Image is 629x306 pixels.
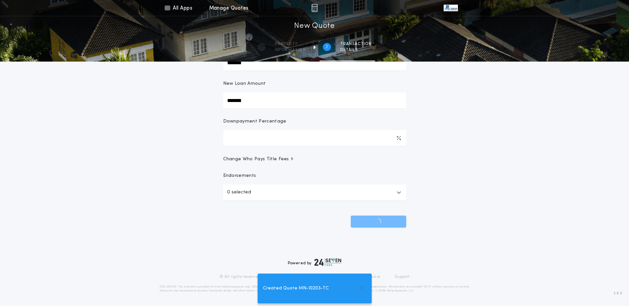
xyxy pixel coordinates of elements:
img: logo [314,258,342,266]
span: information [275,47,306,53]
img: vs-icon [444,5,458,11]
span: Created Quote MN-10203-TC [263,285,329,292]
span: Change Who Pays Title Fees [223,156,294,163]
span: Transaction [340,41,372,47]
span: details [340,47,372,53]
p: Downpayment Percentage [223,118,286,125]
p: 0 selected [227,188,251,196]
span: Property [275,41,306,47]
p: Endorsements [223,173,406,179]
input: Sale Price [223,55,406,71]
button: Change Who Pays Title Fees [223,156,406,163]
div: Powered by [288,258,342,266]
input: New Loan Amount [223,92,406,108]
h1: New Quote [294,21,335,31]
input: Downpayment Percentage [223,130,406,146]
button: 0 selected [223,184,406,200]
h2: 2 [326,44,328,50]
img: img [311,4,318,12]
p: New Loan Amount [223,80,266,87]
